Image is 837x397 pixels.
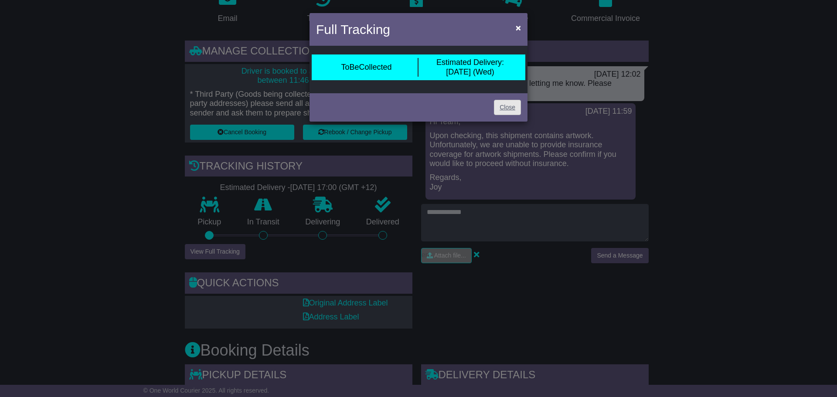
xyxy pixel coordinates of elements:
span: × [516,23,521,33]
a: Close [494,100,521,115]
div: ToBeCollected [341,63,391,72]
button: Close [511,19,525,37]
div: [DATE] (Wed) [436,58,504,77]
span: Estimated Delivery: [436,58,504,67]
h4: Full Tracking [316,20,390,39]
